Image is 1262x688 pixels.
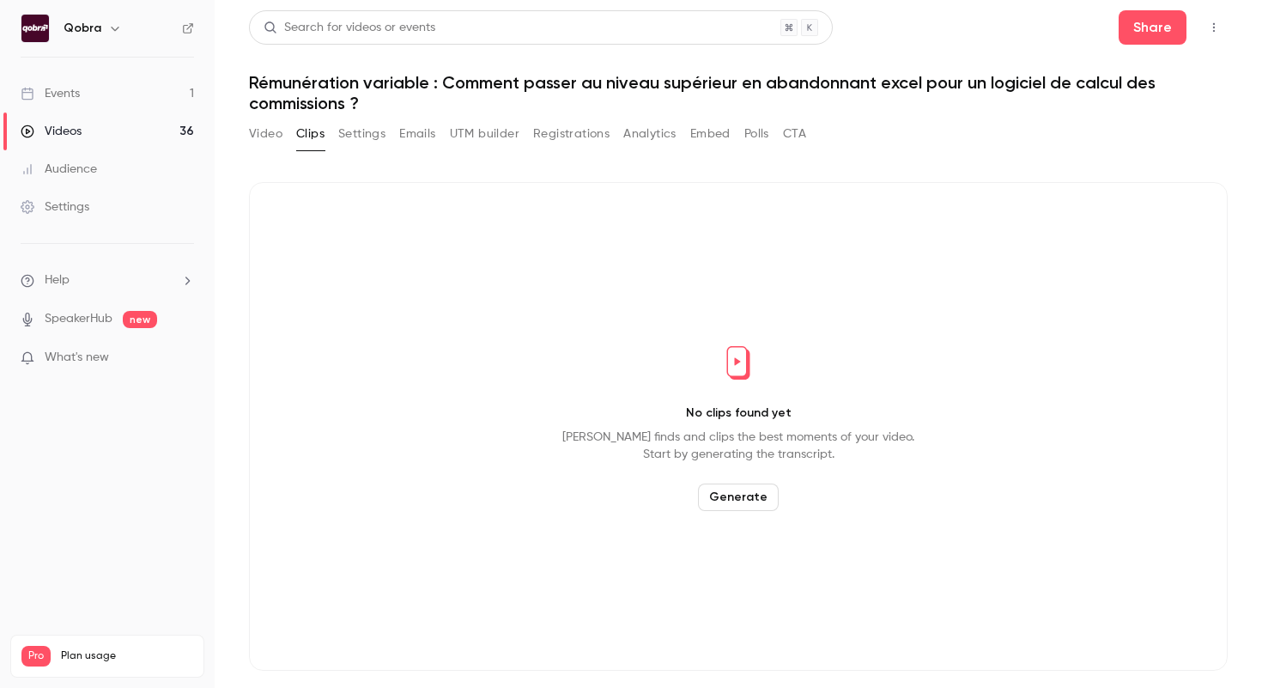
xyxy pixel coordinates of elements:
img: Qobra [21,15,49,42]
button: Registrations [533,120,610,148]
button: Analytics [623,120,677,148]
button: Generate [698,484,779,511]
span: new [123,311,157,328]
h1: Rémunération variable : Comment passer au niveau supérieur en abandonnant excel pour un logiciel ... [249,72,1228,113]
p: No clips found yet [686,405,792,422]
button: Video [249,120,282,148]
div: Events [21,85,80,102]
button: Emails [399,120,435,148]
span: Plan usage [61,649,193,663]
button: Top Bar Actions [1200,14,1228,41]
button: Settings [338,120,385,148]
li: help-dropdown-opener [21,271,194,289]
span: What's new [45,349,109,367]
button: UTM builder [450,120,519,148]
div: Audience [21,161,97,178]
iframe: Noticeable Trigger [173,350,194,366]
button: Embed [690,120,731,148]
span: Help [45,271,70,289]
div: Search for videos or events [264,19,435,37]
h6: Qobra [64,20,101,37]
div: Settings [21,198,89,216]
button: CTA [783,120,806,148]
div: Videos [21,123,82,140]
p: [PERSON_NAME] finds and clips the best moments of your video. Start by generating the transcript. [562,429,914,463]
button: Clips [296,120,325,148]
button: Share [1119,10,1186,45]
a: SpeakerHub [45,310,112,328]
button: Polls [744,120,769,148]
span: Pro [21,646,51,667]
